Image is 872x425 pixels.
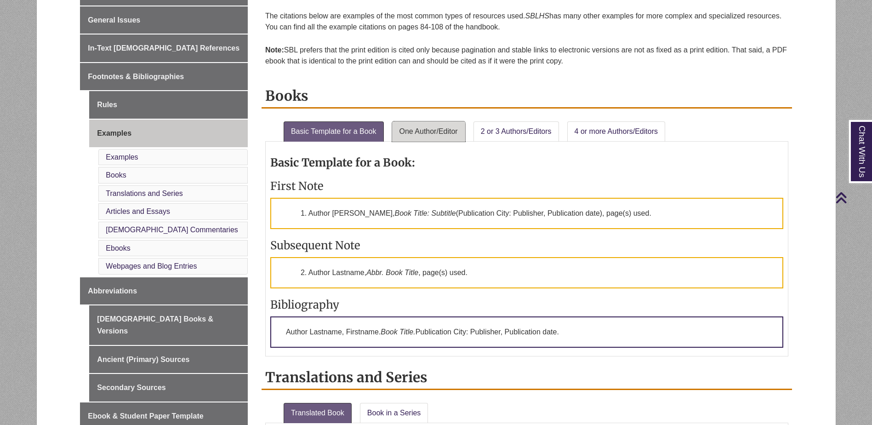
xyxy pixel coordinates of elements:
[106,226,238,234] a: [DEMOGRAPHIC_DATA] Commentaries
[265,41,788,70] p: SBL prefers that the print edition is cited only because pagination and stable links to electroni...
[270,198,783,229] p: 1. Author [PERSON_NAME], (Publication City: Publisher, Publication date), page(s) used.
[106,244,130,252] a: Ebooks
[80,6,248,34] a: General Issues
[835,191,870,204] a: Back to Top
[106,171,126,179] a: Books
[567,121,665,142] a: 4 or more Authors/Editors
[106,190,183,197] a: Translations and Series
[270,238,783,253] h3: Subsequent Note
[80,277,248,305] a: Abbreviations
[366,269,418,276] em: Abbr. Book Title
[106,262,197,270] a: Webpages and Blog Entries
[106,207,170,215] a: Articles and Essays
[89,305,248,345] a: [DEMOGRAPHIC_DATA] Books & Versions
[88,412,203,420] span: Ebook & Student Paper Template
[262,366,792,390] h2: Translations and Series
[89,120,248,147] a: Examples
[80,63,248,91] a: Footnotes & Bibliographies
[88,287,137,295] span: Abbreviations
[88,44,239,52] span: In-Text [DEMOGRAPHIC_DATA] References
[80,34,248,62] a: In-Text [DEMOGRAPHIC_DATA] References
[88,73,184,80] span: Footnotes & Bibliographies
[88,16,140,24] span: General Issues
[265,7,788,36] p: The citations below are examples of the most common types of resources used. has many other examp...
[89,346,248,373] a: Ancient (Primary) Sources
[262,84,792,109] h2: Books
[381,328,415,336] em: Book Title.
[270,257,783,288] p: 2. Author Lastname, , page(s) used.
[360,403,428,423] a: Book in a Series
[89,374,248,402] a: Secondary Sources
[394,209,456,217] em: Book Title: Subtitle
[392,121,465,142] a: One Author/Editor
[284,403,352,423] a: Translated Book
[265,46,284,54] strong: Note:
[270,316,783,348] p: Author Lastname, Firstname. Publication City: Publisher, Publication date.
[270,298,783,312] h3: Bibliography
[284,121,384,142] a: Basic Template for a Book
[89,91,248,119] a: Rules
[270,155,415,170] strong: Basic Template for a Book:
[525,12,549,20] em: SBLHS
[473,121,559,142] a: 2 or 3 Authors/Editors
[270,179,783,193] h3: First Note
[106,153,138,161] a: Examples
